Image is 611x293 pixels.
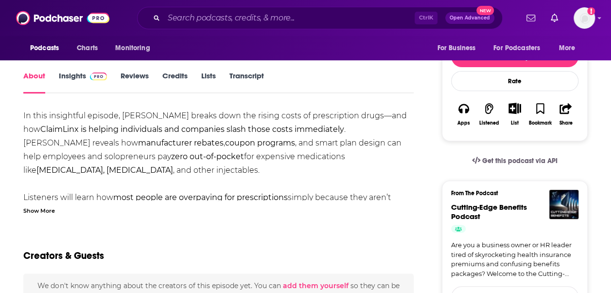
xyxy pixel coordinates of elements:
a: Lists [201,71,216,93]
button: Bookmark [527,96,553,132]
a: Credits [162,71,188,93]
a: Show notifications dropdown [547,10,562,26]
span: Ctrl K [415,12,437,24]
strong: ClaimLinx is helping individuals and companies slash those costs immediately [40,125,344,134]
a: Transcript [229,71,264,93]
img: Podchaser - Follow, Share and Rate Podcasts [16,9,109,27]
a: Charts [70,39,104,57]
span: Open Advanced [450,16,490,20]
span: Charts [77,41,98,55]
strong: coupon programs [225,138,295,147]
a: Cutting-Edge Benefits Podcast [451,202,527,221]
input: Search podcasts, credits, & more... [164,10,415,26]
button: Open AdvancedNew [445,12,494,24]
span: More [559,41,576,55]
svg: Add a profile image [587,7,595,15]
strong: [MEDICAL_DATA], [MEDICAL_DATA] [36,165,173,175]
a: InsightsPodchaser Pro [59,71,107,93]
button: add them yourself [282,282,348,290]
button: Apps [451,96,476,132]
a: Are you a business owner or HR leader tired of skyrocketing health insurance premiums and confusi... [451,240,578,278]
button: open menu [487,39,554,57]
button: open menu [552,39,588,57]
h2: Creators & Guests [23,250,104,262]
img: Cutting-Edge Benefits Podcast [549,190,578,219]
span: Get this podcast via API [482,157,558,165]
span: Logged in as caseya [574,7,595,29]
div: Bookmark [529,120,552,126]
span: Monitoring [115,41,150,55]
a: Show notifications dropdown [523,10,539,26]
button: Listened [476,96,502,132]
a: Get this podcast via API [464,149,565,173]
strong: most people are overpaying for prescriptions [113,193,288,202]
h3: From The Podcast [451,190,571,197]
div: Listened [479,120,499,126]
button: open menu [430,39,488,57]
button: Show profile menu [574,7,595,29]
div: Show More ButtonList [502,96,527,132]
button: open menu [23,39,71,57]
a: Reviews [121,71,149,93]
div: Rate [451,71,578,91]
span: For Podcasters [493,41,540,55]
img: Podchaser Pro [90,73,107,80]
div: List [511,120,519,126]
div: Apps [457,120,470,126]
a: About [23,71,45,93]
strong: zero out-of-pocket [171,152,244,161]
div: Search podcasts, credits, & more... [137,7,503,29]
button: Share [553,96,578,132]
span: For Business [437,41,475,55]
button: Show More Button [505,103,524,113]
span: Podcasts [30,41,59,55]
img: User Profile [574,7,595,29]
strong: manufacturer rebates [138,138,224,147]
span: New [476,6,494,15]
button: open menu [108,39,162,57]
div: Share [559,120,572,126]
